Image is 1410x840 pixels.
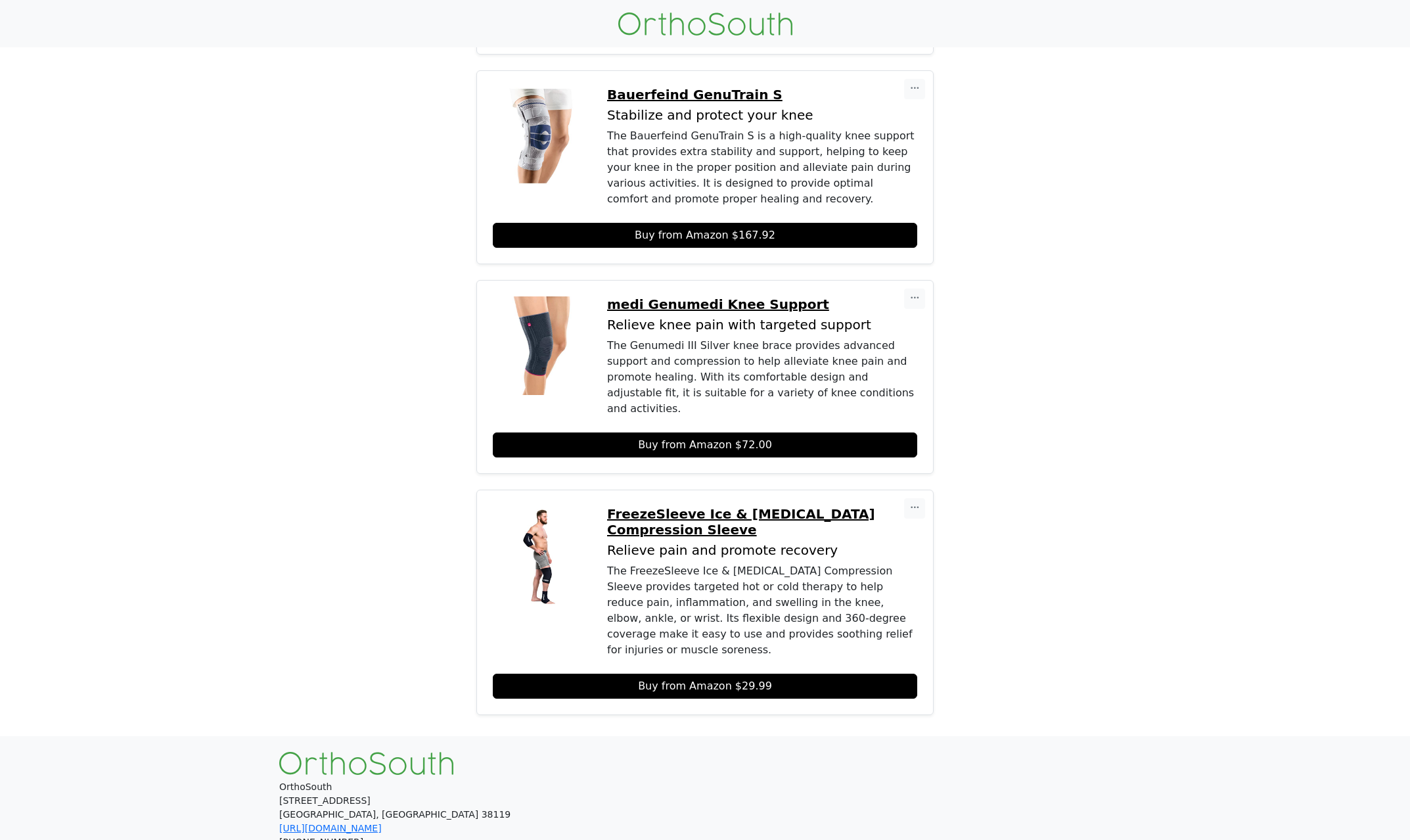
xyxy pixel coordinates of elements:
[607,87,917,103] a: Bauerfeind GenuTrain S
[607,506,917,538] a: FreezeSleeve Ice & [MEDICAL_DATA] Compression Sleeve
[493,87,591,185] img: Bauerfeind GenuTrain S
[493,506,591,605] img: FreezeSleeve Ice & Heat Therapy Compression Sleeve
[607,563,917,658] div: The FreezeSleeve Ice & [MEDICAL_DATA] Compression Sleeve provides targeted hot or cold therapy to...
[618,12,792,35] img: OrthoSouth
[607,543,917,558] p: Relieve pain and promote recovery
[493,223,917,248] a: Buy from Amazon $167.92
[493,432,917,457] a: Buy from Amazon $72.00
[493,296,591,395] img: medi Genumedi Knee Support
[607,338,917,417] div: The Genumedi III Silver knee brace provides advanced support and compression to help alleviate kn...
[493,674,917,699] a: Buy from Amazon $29.99
[607,108,917,123] p: Stabilize and protect your knee
[279,752,453,775] img: OrthoSouth
[607,296,917,312] a: medi Genumedi Knee Support
[279,823,382,833] a: [URL][DOMAIN_NAME]
[607,317,917,333] p: Relieve knee pain with targeted support
[607,128,917,207] div: The Bauerfeind GenuTrain S is a high-quality knee support that provides extra stability and suppo...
